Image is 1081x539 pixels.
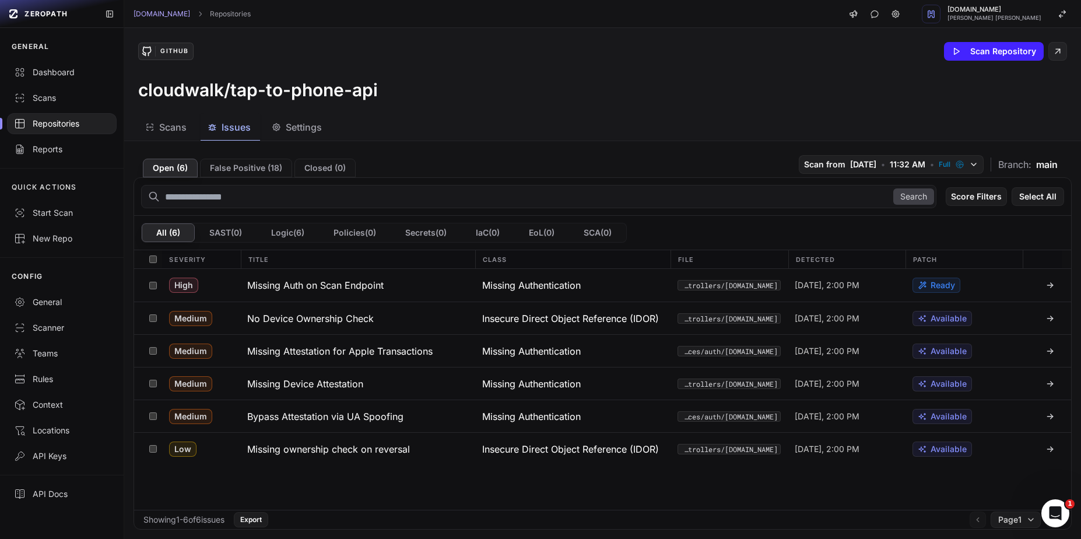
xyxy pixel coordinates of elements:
[998,514,1022,526] span: Page 1
[319,223,391,242] button: Policies(0)
[169,278,198,293] span: High
[143,159,198,177] button: Open (6)
[134,367,1071,400] div: Medium Missing Device Attestation Missing Authentication src/http_server/controllers/[DOMAIN_NAME...
[240,335,475,367] button: Missing Attestation for Apple Transactions
[1041,499,1069,527] iframe: Intercom live chat
[134,9,190,19] a: [DOMAIN_NAME]
[134,302,1071,334] div: Medium No Device Ownership Check Insecure Direct Object Reference (IDOR) src/http_server/controll...
[391,223,461,242] button: Secrets(0)
[240,302,475,334] button: No Device Ownership Check
[247,409,403,423] h3: Bypass Attestation via UA Spoofing
[14,233,110,244] div: New Repo
[931,313,967,324] span: Available
[14,296,110,308] div: General
[5,5,96,23] a: ZEROPATH
[14,207,110,219] div: Start Scan
[678,444,781,454] button: src/http_server/controllers/[DOMAIN_NAME]
[155,46,192,57] div: GitHub
[12,183,77,192] p: QUICK ACTIONS
[134,400,1071,432] div: Medium Bypass Attestation via UA Spoofing Missing Authentication src/services/auth/[DOMAIN_NAME] ...
[12,272,43,281] p: CONFIG
[134,269,1071,302] div: High Missing Auth on Scan Endpoint Missing Authentication src/http_server/controllers/[DOMAIN_NAM...
[138,79,378,100] h3: cloudwalk/tap-to-phone-api
[931,378,967,390] span: Available
[482,344,581,358] span: Missing Authentication
[1036,157,1058,171] span: main
[795,345,859,357] span: [DATE], 2:00 PM
[482,377,581,391] span: Missing Authentication
[14,143,110,155] div: Reports
[159,120,187,134] span: Scans
[890,159,925,170] span: 11:32 AM
[991,512,1041,528] button: Page1
[240,269,475,302] button: Missing Auth on Scan Endpoint
[169,311,212,326] span: Medium
[671,250,788,268] div: File
[939,160,950,169] span: Full
[850,159,876,170] span: [DATE]
[247,344,433,358] h3: Missing Attestation for Apple Transactions
[482,278,581,292] span: Missing Authentication
[14,118,110,129] div: Repositories
[678,411,781,422] button: src/services/auth/[DOMAIN_NAME]
[514,223,569,242] button: EoL(0)
[905,250,1023,268] div: Patch
[240,400,475,432] button: Bypass Attestation via UA Spoofing
[678,280,781,290] button: src/http_server/controllers/[DOMAIN_NAME]
[169,376,212,391] span: Medium
[134,334,1071,367] div: Medium Missing Attestation for Apple Transactions Missing Authentication src/services/auth/[DOMAI...
[1012,187,1064,206] button: Select All
[142,223,195,242] button: All (6)
[134,9,251,19] nav: breadcrumb
[24,9,68,19] span: ZEROPATH
[881,159,885,170] span: •
[947,6,1041,13] span: [DOMAIN_NAME]
[998,157,1031,171] span: Branch:
[247,278,384,292] h3: Missing Auth on Scan Endpoint
[678,346,781,356] button: src/services/auth/[DOMAIN_NAME]
[134,432,1071,465] div: Low Missing ownership check on reversal Insecure Direct Object Reference (IDOR) src/http_server/c...
[240,367,475,400] button: Missing Device Attestation
[222,120,251,134] span: Issues
[804,159,845,170] span: Scan from
[169,409,212,424] span: Medium
[678,379,781,389] code: src/http_server/controllers/[DOMAIN_NAME]
[931,279,955,291] span: Ready
[930,159,934,170] span: •
[14,373,110,385] div: Rules
[169,442,196,457] span: Low
[946,187,1007,206] button: Score Filters
[947,15,1041,21] span: [PERSON_NAME] [PERSON_NAME]
[475,250,671,268] div: Class
[257,223,319,242] button: Logic(6)
[294,159,356,177] button: Closed (0)
[14,488,110,500] div: API Docs
[247,377,363,391] h3: Missing Device Attestation
[14,66,110,78] div: Dashboard
[931,443,967,455] span: Available
[14,92,110,104] div: Scans
[210,9,251,19] a: Repositories
[196,10,204,18] svg: chevron right,
[795,378,859,390] span: [DATE], 2:00 PM
[678,313,781,324] button: src/http_server/controllers/[DOMAIN_NAME]
[247,311,374,325] h3: No Device Ownership Check
[893,188,934,205] button: Search
[247,442,410,456] h3: Missing ownership check on reversal
[931,345,967,357] span: Available
[286,120,322,134] span: Settings
[240,433,475,465] button: Missing ownership check on reversal
[14,425,110,436] div: Locations
[461,223,514,242] button: IaC(0)
[795,313,859,324] span: [DATE], 2:00 PM
[14,348,110,359] div: Teams
[169,344,212,359] span: Medium
[241,250,475,268] div: Title
[944,42,1044,61] button: Scan Repository
[143,514,224,526] div: Showing 1 - 6 of 6 issues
